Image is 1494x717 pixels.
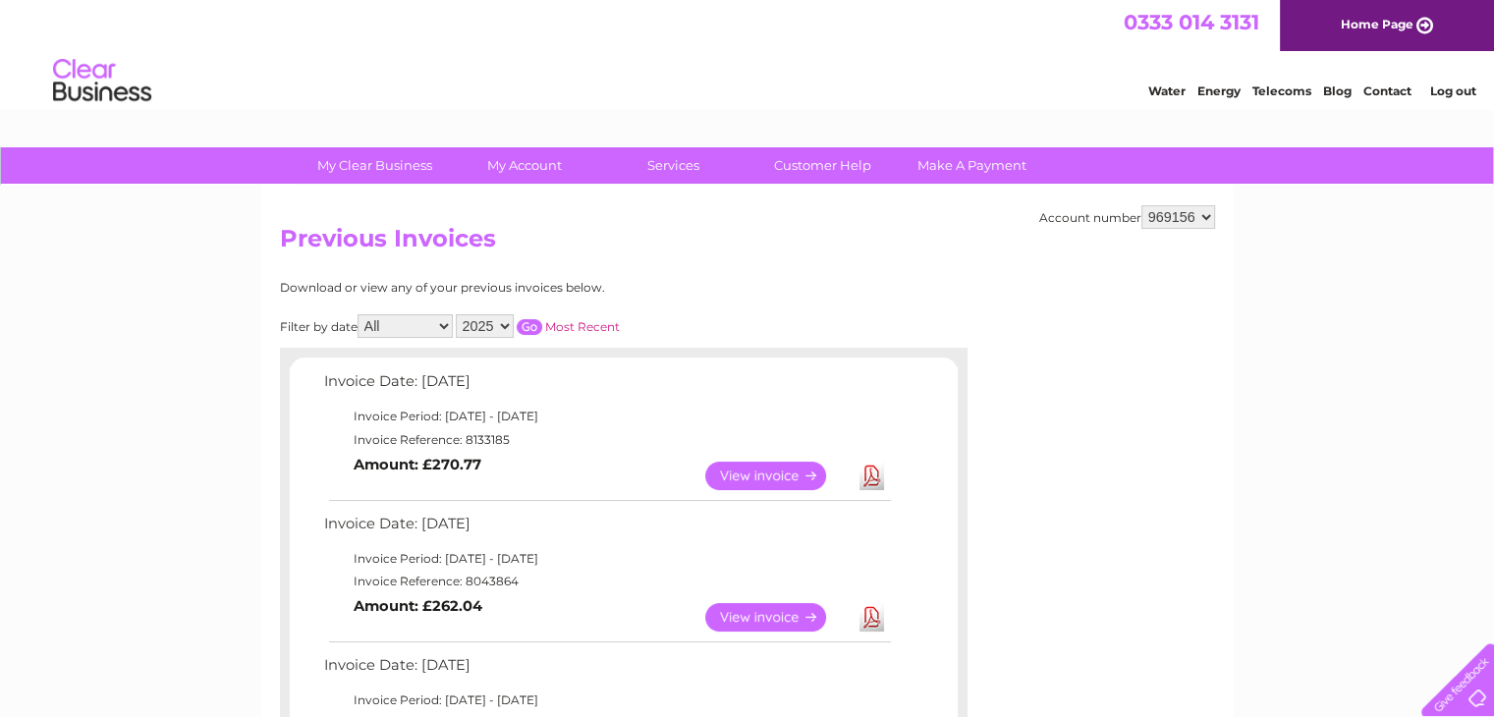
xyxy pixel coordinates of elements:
a: Blog [1323,83,1352,98]
td: Invoice Period: [DATE] - [DATE] [319,405,894,428]
a: Water [1148,83,1186,98]
td: Invoice Period: [DATE] - [DATE] [319,547,894,571]
a: My Clear Business [294,147,456,184]
a: View [705,603,850,632]
td: Invoice Period: [DATE] - [DATE] [319,689,894,712]
td: Invoice Reference: 8043864 [319,570,894,593]
a: Download [859,462,884,490]
div: Account number [1039,205,1215,229]
a: Services [592,147,754,184]
a: Energy [1197,83,1241,98]
td: Invoice Date: [DATE] [319,652,894,689]
div: Filter by date [280,314,796,338]
td: Invoice Reference: 8133185 [319,428,894,452]
a: Contact [1363,83,1411,98]
td: Invoice Date: [DATE] [319,368,894,405]
a: Telecoms [1252,83,1311,98]
a: 0333 014 3131 [1124,10,1259,34]
a: Log out [1429,83,1475,98]
a: My Account [443,147,605,184]
img: logo.png [52,51,152,111]
b: Amount: £262.04 [354,597,482,615]
div: Download or view any of your previous invoices below. [280,281,796,295]
b: Amount: £270.77 [354,456,481,473]
h2: Previous Invoices [280,225,1215,262]
a: Customer Help [742,147,904,184]
a: Download [859,603,884,632]
div: Clear Business is a trading name of Verastar Limited (registered in [GEOGRAPHIC_DATA] No. 3667643... [284,11,1212,95]
td: Invoice Date: [DATE] [319,511,894,547]
a: Make A Payment [891,147,1053,184]
a: View [705,462,850,490]
a: Most Recent [545,319,620,334]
